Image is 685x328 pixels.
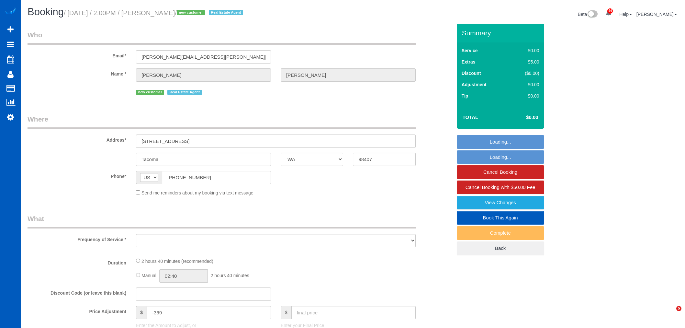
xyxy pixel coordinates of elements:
label: Phone* [23,171,131,180]
label: Email* [23,50,131,59]
a: [PERSON_NAME] [636,12,677,17]
div: ($0.00) [511,70,539,76]
label: Discount Code (or leave this blank) [23,287,131,296]
label: Discount [462,70,481,76]
img: New interface [587,10,598,19]
span: Send me reminders about my booking via text message [141,190,253,195]
label: Address* [23,135,131,143]
label: Tip [462,93,468,99]
input: final price [291,306,416,319]
input: City* [136,153,271,166]
a: 44 [602,6,615,21]
label: Extras [462,59,476,65]
iframe: Intercom live chat [663,306,679,322]
div: $0.00 [511,93,539,99]
label: Adjustment [462,81,487,88]
span: 2 hours 40 minutes [211,273,249,278]
small: / [DATE] / 2:00PM / [PERSON_NAME] [64,9,245,17]
span: Real Estate Agent [167,90,202,95]
h3: Summary [462,29,541,37]
h4: $0.00 [507,115,538,120]
span: new customer [136,90,164,95]
label: Frequency of Service * [23,234,131,243]
span: 5 [676,306,681,311]
a: Cancel Booking [457,165,544,179]
div: $0.00 [511,81,539,88]
span: / [175,9,245,17]
span: Booking [28,6,64,18]
legend: Where [28,114,416,129]
a: View Changes [457,196,544,209]
input: Zip Code* [353,153,415,166]
a: Back [457,241,544,255]
div: $5.00 [511,59,539,65]
label: Service [462,47,478,54]
span: Manual [141,273,156,278]
img: Automaid Logo [4,6,17,16]
strong: Total [463,114,478,120]
span: new customer [177,10,205,15]
input: First Name* [136,68,271,82]
input: Email* [136,50,271,64]
input: Phone* [162,171,271,184]
span: 44 [607,8,613,14]
span: Cancel Booking with $50.00 Fee [466,184,535,190]
span: $ [281,306,291,319]
span: $ [136,306,147,319]
input: Last Name* [281,68,416,82]
a: Cancel Booking with $50.00 Fee [457,181,544,194]
legend: Who [28,30,416,45]
label: Name * [23,68,131,77]
legend: What [28,214,416,228]
a: Beta [578,12,598,17]
span: 2 hours 40 minutes (recommended) [141,259,213,264]
div: $0.00 [511,47,539,54]
label: Duration [23,257,131,266]
label: Price Adjustment [23,306,131,315]
span: Real Estate Agent [209,10,243,15]
a: Book This Again [457,211,544,225]
a: Help [619,12,632,17]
